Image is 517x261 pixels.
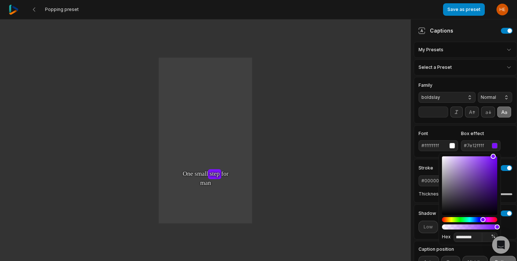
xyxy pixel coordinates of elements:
[442,224,497,230] div: Alpha
[421,94,461,101] span: boldslay
[419,131,458,136] label: Font
[419,175,458,186] button: #000000ff
[419,166,433,170] h4: Stroke
[481,94,498,101] span: Normal
[419,247,512,251] label: Caption position
[419,191,441,197] label: Thickness
[419,221,438,233] button: Low
[418,27,453,34] div: Captions
[461,140,501,151] button: #7e12ffff
[442,217,497,222] div: Hue
[419,92,476,103] button: boldslay
[414,59,517,75] div: Select a Preset
[491,234,495,239] span: %
[9,5,19,15] img: reap
[443,3,485,16] button: Save as preset
[461,131,501,136] label: Box effect
[421,178,446,184] div: #000000ff
[442,234,451,239] span: Hex
[492,236,510,254] div: Open Intercom Messenger
[464,142,489,149] div: #7e12ffff
[419,140,458,151] button: #ffffffff
[419,83,476,87] label: Family
[478,92,512,103] button: Normal
[414,42,517,58] div: My Presets
[419,211,436,216] h4: Shadow
[421,142,446,149] div: #ffffffff
[442,156,497,215] div: Color
[45,7,79,12] span: Popping preset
